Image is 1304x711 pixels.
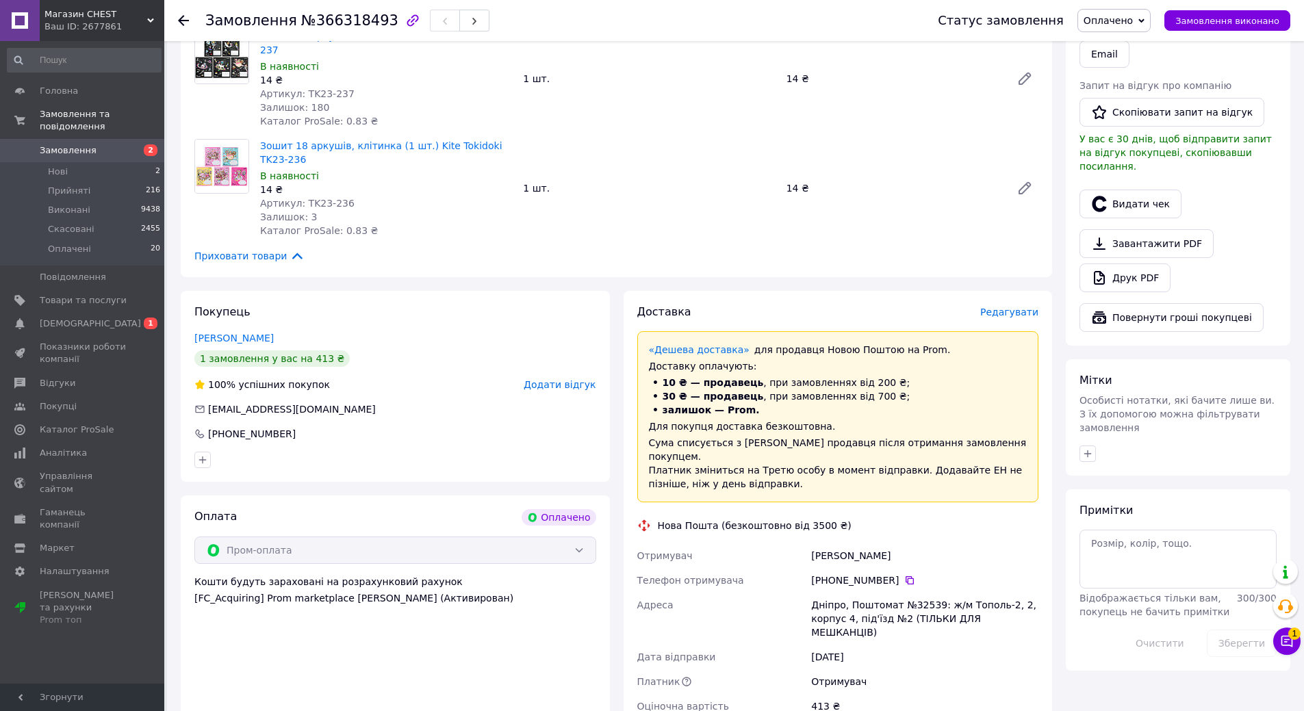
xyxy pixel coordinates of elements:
a: Завантажити PDF [1079,229,1214,258]
span: 216 [146,185,160,197]
span: 2 [144,144,157,156]
span: Показники роботи компанії [40,341,127,365]
div: 14 ₴ [781,69,1006,88]
span: Гаманець компанії [40,506,127,531]
span: Маркет [40,542,75,554]
span: Замовлення та повідомлення [40,108,164,133]
span: 10 ₴ — продавець [663,377,764,388]
span: Примітки [1079,504,1133,517]
span: 1 [144,318,157,329]
span: №366318493 [301,12,398,29]
span: Налаштування [40,565,110,578]
button: Видати чек [1079,190,1181,218]
img: Зошит 18 аркушів, клітинка (1 шт.) Kite Tokidoki TK23-236 [195,140,248,193]
a: [PERSON_NAME] [194,333,274,344]
img: Зошит 18 аркушів, лінія (1 шт.) Kite Tokidoki TK23-237 [195,30,248,83]
div: 14 ₴ [781,179,1006,198]
span: Оплачено [1084,15,1133,26]
div: Для покупця доставка безкоштовна. [649,419,1027,433]
span: Аналітика [40,447,87,459]
span: Залишок: 3 [260,211,318,222]
div: Ваш ID: 2677861 [44,21,164,33]
span: 100% [208,379,235,390]
span: 1 [1288,628,1301,640]
li: , при замовленнях від 700 ₴; [649,389,1027,403]
button: Замовлення виконано [1164,10,1290,31]
span: Каталог ProSale: 0.83 ₴ [260,225,378,236]
span: У вас є 30 днів, щоб відправити запит на відгук покупцеві, скопіювавши посилання. [1079,133,1272,172]
span: В наявності [260,170,319,181]
span: Додати відгук [524,379,596,390]
div: Оплачено [522,509,596,526]
span: 2455 [141,223,160,235]
div: 1 замовлення у вас на 413 ₴ [194,350,350,367]
span: Скасовані [48,223,94,235]
a: Зошит 18 аркушів, лінія (1 шт.) Kite Tokidoki TK23-237 [260,31,512,55]
div: 14 ₴ [260,183,512,196]
div: [DATE] [808,645,1041,669]
span: Приховати товари [194,248,305,263]
span: Каталог ProSale [40,424,114,436]
div: для продавця Новою Поштою на Prom. [649,343,1027,357]
span: Прийняті [48,185,90,197]
div: Статус замовлення [938,14,1064,27]
li: , при замовленнях від 200 ₴; [649,376,1027,389]
span: Каталог ProSale: 0.83 ₴ [260,116,378,127]
div: [PHONE_NUMBER] [207,427,297,441]
div: [FC_Acquiring] Prom marketplace [PERSON_NAME] (Активирован) [194,591,596,605]
span: Отримувач [637,550,693,561]
div: успішних покупок [194,378,330,391]
div: Prom топ [40,614,127,626]
div: Нова Пошта (безкоштовно від 3500 ₴) [654,519,855,532]
span: Мітки [1079,374,1112,387]
a: «Дешева доставка» [649,344,750,355]
div: 1 шт. [517,179,780,198]
span: 9438 [141,204,160,216]
span: Редагувати [980,307,1038,318]
span: Відображається тільки вам, покупець не бачить примітки [1079,593,1229,617]
span: Замовлення виконано [1175,16,1279,26]
div: Повернутися назад [178,14,189,27]
a: Редагувати [1011,174,1038,202]
button: Повернути гроші покупцеві [1079,303,1264,332]
span: Покупці [40,400,77,413]
span: Телефон отримувача [637,575,744,586]
span: Головна [40,85,78,97]
span: Оплачені [48,243,91,255]
div: Сума списується з [PERSON_NAME] продавця після отримання замовлення покупцем. Платник зміниться н... [649,436,1027,491]
span: Артикул: TK23-236 [260,198,355,209]
button: Чат з покупцем1 [1273,628,1301,655]
span: Магазин CHEST [44,8,147,21]
span: [DEMOGRAPHIC_DATA] [40,318,141,330]
span: Доставка [637,305,691,318]
button: Email [1079,40,1129,68]
span: Дата відправки [637,651,716,662]
div: [PERSON_NAME] [808,543,1041,568]
span: Відгуки [40,377,75,389]
span: Управління сайтом [40,470,127,495]
div: Отримувач [808,669,1041,694]
div: Доставку оплачують: [649,359,1027,373]
div: 1 шт. [517,69,780,88]
span: Оплата [194,510,237,523]
span: Платник [637,676,680,687]
span: Нові [48,166,68,178]
span: 30 ₴ — продавець [663,391,764,402]
div: Дніпро, Поштомат №32539: ж/м Тополь-2, 2, корпус 4, під'їзд №2 (ТІЛЬКИ ДЛЯ МЕШКАНЦІВ) [808,593,1041,645]
span: Виконані [48,204,90,216]
span: Замовлення [205,12,297,29]
span: [EMAIL_ADDRESS][DOMAIN_NAME] [208,404,376,415]
span: В наявності [260,61,319,72]
span: 20 [151,243,160,255]
span: 300 / 300 [1237,593,1277,604]
div: Кошти будуть зараховані на розрахунковий рахунок [194,575,596,605]
span: Повідомлення [40,271,106,283]
div: [PHONE_NUMBER] [811,573,1038,587]
input: Пошук [7,48,162,73]
span: Артикул: TK23-237 [260,88,355,99]
span: Товари та послуги [40,294,127,307]
span: Покупець [194,305,251,318]
span: Особисті нотатки, які бачите лише ви. З їх допомогою можна фільтрувати замовлення [1079,395,1275,433]
span: 2 [155,166,160,178]
a: Зошит 18 аркушів, клітинка (1 шт.) Kite Tokidoki TK23-236 [260,140,502,165]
